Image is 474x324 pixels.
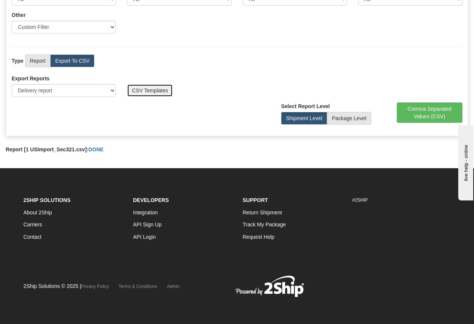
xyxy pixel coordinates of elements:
[24,197,71,203] strong: 2Ship Solutions
[243,197,268,203] strong: Support
[133,234,156,240] a: API Login
[6,146,103,153] label: Report [1 USImport_Sec321.csv]:
[167,284,180,289] a: Admin
[281,102,330,110] label: Select Report Level
[281,112,327,125] label: Shipment Level
[119,284,157,289] a: Terms & Conditions
[24,222,42,228] a: Carriers
[24,234,42,240] a: Contact
[133,197,169,203] strong: Developers
[133,209,158,215] a: Integration
[12,75,49,82] label: Export Reports
[352,198,451,203] h6: #2SHIP
[243,234,275,240] a: Request Help
[243,209,282,215] a: Return Shipment
[327,112,371,125] label: Package Level
[50,54,94,67] label: Export To CSV
[397,102,463,123] button: Comma Separated Values (CSV)
[24,209,52,215] a: About 2Ship
[81,284,109,289] a: Privacy Policy
[127,84,173,97] button: CSV Templates
[88,146,103,152] a: DONE
[12,11,25,19] label: Other
[133,222,161,228] a: API Sign Up
[6,6,69,12] div: live help - online
[243,222,286,228] a: Track My Package
[24,283,109,289] span: 2Ship Solutions © 2025 |
[457,124,473,200] iframe: chat widget
[25,54,51,67] label: Report
[12,57,24,65] label: Type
